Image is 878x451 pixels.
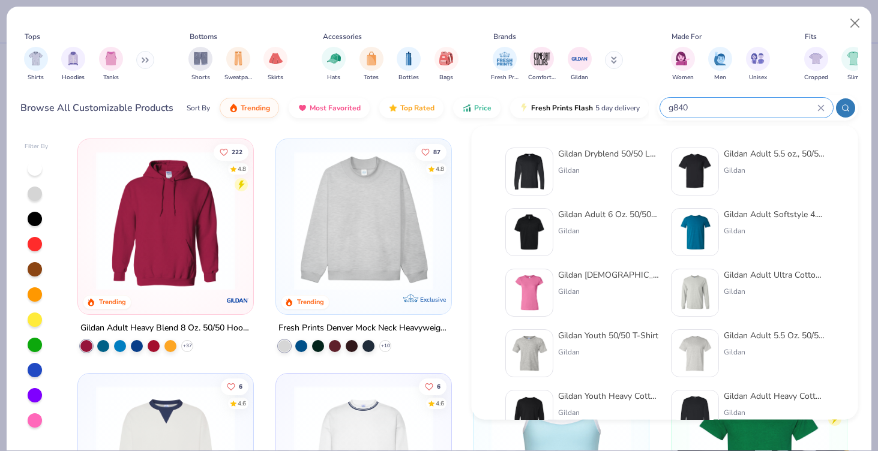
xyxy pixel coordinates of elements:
div: filter for Totes [359,47,383,82]
img: Fresh Prints Image [496,50,514,68]
img: f2e47c74-6e7d-4a0f-94df-7551decfa47c [511,274,548,311]
div: filter for Fresh Prints [491,47,519,82]
span: Hoodies [62,73,85,82]
button: filter button [528,47,556,82]
img: Totes Image [365,52,378,65]
button: Price [453,98,501,118]
div: Gildan Youth 50/50 T-Shirt [558,329,658,342]
input: Try "T-Shirt" [667,101,817,115]
span: + 10 [380,342,389,349]
button: filter button [434,47,459,82]
div: Bottoms [190,31,217,42]
img: Cropped Image [809,52,823,65]
button: Fresh Prints Flash5 day delivery [510,98,649,118]
span: Comfort Colors [528,73,556,82]
div: filter for Tanks [99,47,123,82]
img: Comfort Colors Image [533,50,551,68]
div: Gildan Adult Heavy Blend 8 Oz. 50/50 Hooded Sweatshirt [80,320,251,335]
span: Men [714,73,726,82]
button: filter button [24,47,48,82]
div: 4.8 [238,164,246,173]
img: Bottles Image [402,52,415,65]
div: Gildan Dryblend 50/50 Long Sleeve T-Shirt [558,148,659,160]
img: f5d85501-0dbb-4ee4-b115-c08fa3845d83 [288,151,439,290]
img: Gildan Image [571,50,589,68]
button: Trending [220,98,279,118]
div: filter for Unisex [746,47,770,82]
button: Close [844,12,867,35]
div: filter for Shorts [188,47,212,82]
img: 91159a56-43a2-494b-b098-e2c28039eaf0 [676,335,714,372]
div: Filter By [25,142,49,151]
button: filter button [708,47,732,82]
div: filter for Women [671,47,695,82]
div: Gildan [558,407,659,418]
div: filter for Cropped [804,47,828,82]
button: Like [221,378,248,395]
div: Gildan [558,225,659,236]
img: f253ff27-62b2-4a42-a79b-d4079655c11f [511,395,548,432]
span: 222 [232,149,242,155]
img: eeb6cdad-aebe-40d0-9a4b-833d0f822d02 [676,395,714,432]
img: Gildan logo [226,288,250,312]
span: Shirts [28,73,44,82]
button: filter button [671,47,695,82]
div: Browse All Customizable Products [20,101,173,115]
span: Slim [847,73,859,82]
div: filter for Slim [841,47,865,82]
button: filter button [568,47,592,82]
span: Cropped [804,73,828,82]
img: Skirts Image [269,52,283,65]
span: 6 [437,383,441,389]
span: Top Rated [400,103,434,113]
img: f5eec0e1-d4f5-4763-8e76-d25e830d2ec3 [676,153,714,190]
img: Hoodies Image [67,52,80,65]
div: filter for Sweatpants [224,47,252,82]
div: Gildan [558,286,659,297]
span: Fresh Prints Flash [531,103,593,113]
img: 58f3562e-1865-49f9-a059-47c567f7ec2e [511,214,548,251]
div: Gildan [558,165,659,176]
div: filter for Shirts [24,47,48,82]
img: Shirts Image [29,52,43,65]
button: filter button [61,47,85,82]
button: Like [415,143,447,160]
div: filter for Bags [434,47,459,82]
button: filter button [224,47,252,82]
button: filter button [359,47,383,82]
img: Men Image [714,52,727,65]
button: filter button [99,47,123,82]
div: Gildan Adult Softstyle 4.5 Oz. T-Shirt [724,208,825,221]
div: filter for Bottles [397,47,421,82]
span: Women [672,73,694,82]
button: filter button [491,47,519,82]
img: Tanks Image [104,52,118,65]
div: Tops [25,31,40,42]
div: filter for Comfort Colors [528,47,556,82]
div: Gildan Adult 6 Oz. 50/50 Jersey Polo [558,208,659,221]
span: Exclusive [419,295,445,303]
div: filter for Hoodies [61,47,85,82]
div: Fits [805,31,817,42]
img: Women Image [676,52,690,65]
img: 34ac80a5-44ad-47ba-b5c9-7fdccea69685 [511,153,548,190]
span: Gildan [571,73,588,82]
span: 5 day delivery [595,101,640,115]
img: flash.gif [519,103,529,113]
img: 12c717a8-bff4-429b-8526-ab448574c88c [511,335,548,372]
span: + 37 [183,342,192,349]
img: 01756b78-01f6-4cc6-8d8a-3c30c1a0c8ac [90,151,241,290]
button: filter button [841,47,865,82]
div: Brands [493,31,516,42]
img: Slim Image [847,52,860,65]
span: Fresh Prints [491,73,519,82]
div: Gildan [724,165,825,176]
span: Price [474,103,492,113]
img: most_fav.gif [298,103,307,113]
button: Top Rated [379,98,444,118]
span: Hats [327,73,340,82]
div: Gildan Adult 5.5 oz., 50/50 Pocket T-Shirt [724,148,825,160]
button: Like [214,143,248,160]
img: Unisex Image [751,52,765,65]
button: filter button [746,47,770,82]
